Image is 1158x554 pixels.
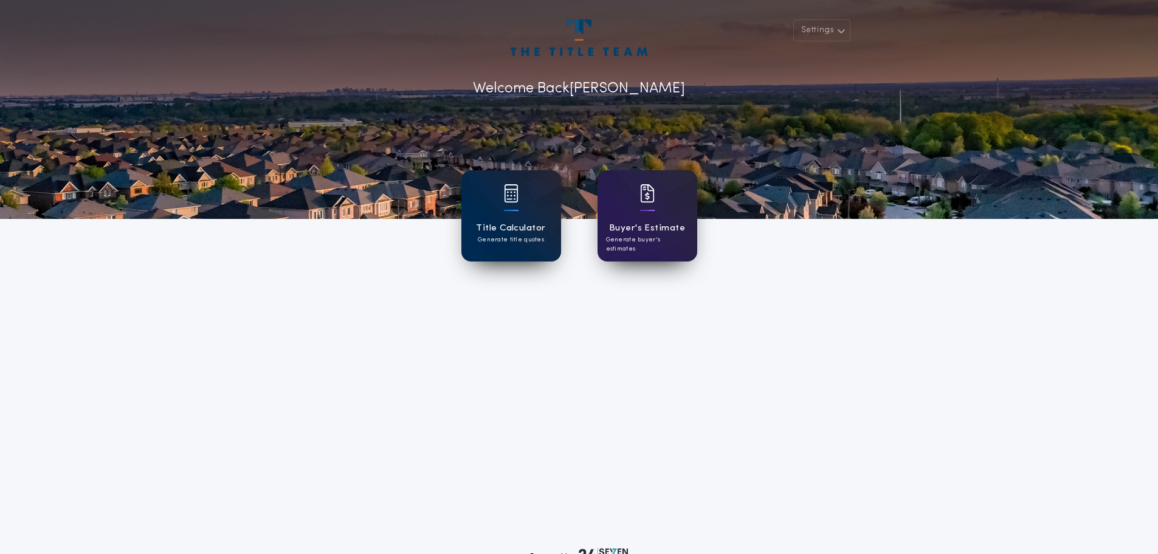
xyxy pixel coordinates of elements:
a: card iconBuyer's EstimateGenerate buyer's estimates [598,170,697,261]
h1: Buyer's Estimate [609,221,685,235]
a: card iconTitle CalculatorGenerate title quotes [461,170,561,261]
p: Generate title quotes [478,235,544,244]
p: Welcome Back [PERSON_NAME] [473,78,685,100]
img: account-logo [511,19,647,56]
img: card icon [640,184,655,203]
p: Generate buyer's estimates [606,235,689,254]
img: card icon [504,184,519,203]
button: Settings [793,19,850,41]
h1: Title Calculator [476,221,545,235]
